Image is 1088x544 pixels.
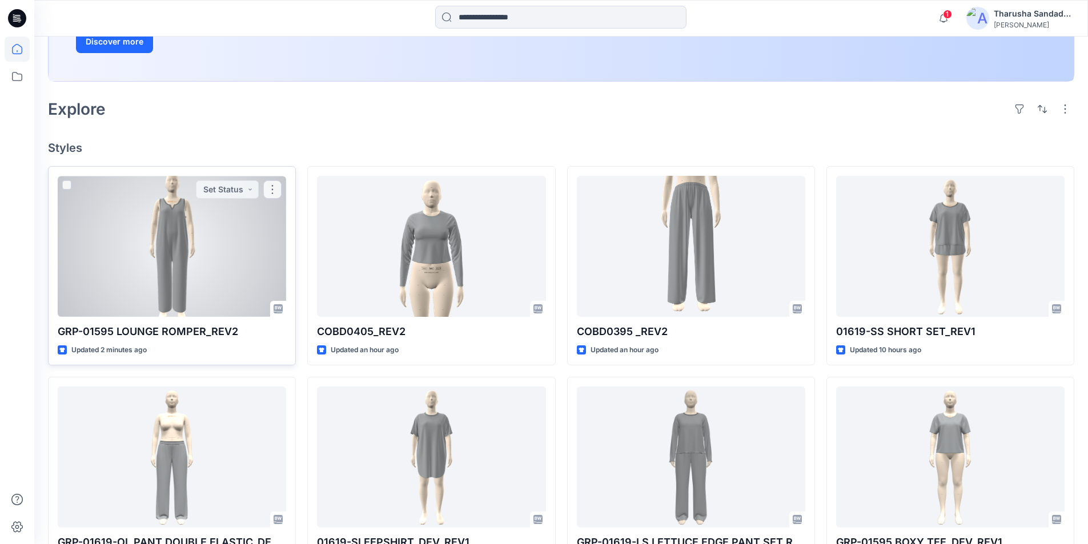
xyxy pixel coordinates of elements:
a: GRP-01595 LOUNGE ROMPER_REV2 [58,176,286,317]
a: 01619-SS SHORT SET_REV1 [836,176,1065,317]
span: 1 [943,10,952,19]
h4: Styles [48,141,1074,155]
a: COBD0405_REV2 [317,176,545,317]
div: Tharusha Sandadeepa [994,7,1074,21]
button: Discover more [76,30,153,53]
a: 01619-SLEEPSHIRT_DEV_REV1 [317,386,545,527]
p: Updated 10 hours ago [850,344,921,356]
a: GRP-01595 BOXY TEE_DEV_REV1 [836,386,1065,527]
a: Discover more [76,30,333,53]
p: Updated an hour ago [591,344,659,356]
p: Updated an hour ago [331,344,399,356]
h2: Explore [48,100,106,118]
p: GRP-01595 LOUNGE ROMPER_REV2 [58,324,286,340]
p: COBD0405_REV2 [317,324,545,340]
a: GRP-01619-OL PANT DOUBLE ELASTIC_DEV_REV2 [58,386,286,527]
img: avatar [966,7,989,30]
p: Updated 2 minutes ago [71,344,147,356]
a: GRP-01619-LS LETTUCE EDGE PANT SET REV1 [577,386,805,527]
p: 01619-SS SHORT SET_REV1 [836,324,1065,340]
div: [PERSON_NAME] [994,21,1074,29]
a: COBD0395 _REV2 [577,176,805,317]
p: COBD0395 _REV2 [577,324,805,340]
